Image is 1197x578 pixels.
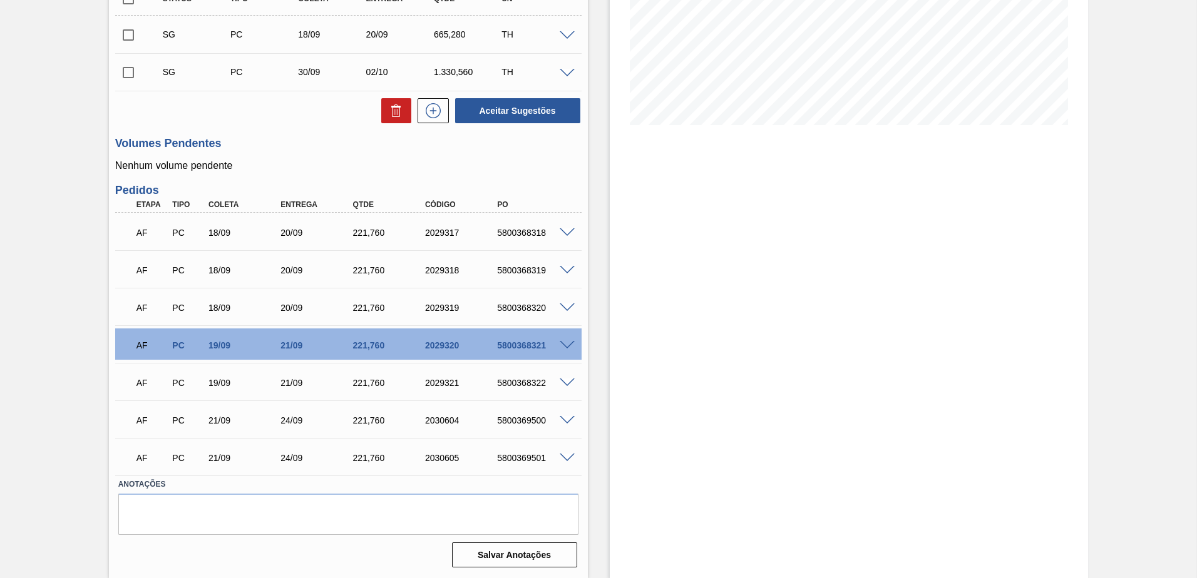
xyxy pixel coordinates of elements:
div: Aguardando Faturamento [133,256,171,284]
div: 19/09/2025 [205,378,286,388]
div: Pedido de Compra [227,29,303,39]
div: 221,760 [350,303,431,313]
div: 665,280 [431,29,506,39]
label: Anotações [118,475,578,494]
div: Aguardando Faturamento [133,444,171,472]
div: 221,760 [350,453,431,463]
div: Sugestão Criada [160,29,235,39]
div: 20/09/2025 [277,265,358,275]
div: Pedido de Compra [169,265,207,275]
div: 5800369501 [494,453,575,463]
div: 21/09/2025 [277,378,358,388]
div: Aguardando Faturamento [133,407,171,434]
div: Aguardando Faturamento [133,219,171,246]
div: 24/09/2025 [277,453,358,463]
div: Pedido de Compra [169,415,207,425]
div: 21/09/2025 [277,340,358,350]
button: Salvar Anotações [452,542,577,567]
div: 221,760 [350,378,431,388]
div: PO [494,200,575,209]
div: Pedido de Compra [169,303,207,313]
div: 221,760 [350,265,431,275]
div: 19/09/2025 [205,340,286,350]
p: AF [136,378,168,388]
div: Entrega [277,200,358,209]
div: 20/09/2025 [277,228,358,238]
div: 02/10/2025 [363,67,439,77]
div: Pedido de Compra [169,453,207,463]
div: 18/09/2025 [295,29,371,39]
div: 5800368318 [494,228,575,238]
div: Aguardando Faturamento [133,332,171,359]
div: 2029318 [422,265,503,275]
div: Pedido de Compra [227,67,303,77]
div: 20/09/2025 [363,29,439,39]
div: 5800369500 [494,415,575,425]
p: AF [136,303,168,313]
div: Código [422,200,503,209]
div: 18/09/2025 [205,228,286,238]
div: 2029320 [422,340,503,350]
p: AF [136,453,168,463]
div: 2029321 [422,378,503,388]
div: TH [498,29,574,39]
div: 5800368320 [494,303,575,313]
div: Excluir Sugestões [375,98,411,123]
h3: Volumes Pendentes [115,137,582,150]
div: 221,760 [350,415,431,425]
div: Aceitar Sugestões [449,97,582,124]
div: Coleta [205,200,286,209]
div: Aguardando Faturamento [133,369,171,397]
div: 21/09/2025 [205,415,286,425]
div: Pedido de Compra [169,228,207,238]
p: Nenhum volume pendente [115,160,582,171]
div: 5800368319 [494,265,575,275]
div: 221,760 [350,228,431,238]
div: 221,760 [350,340,431,350]
p: AF [136,415,168,425]
div: Nova sugestão [411,98,449,123]
div: Tipo [169,200,207,209]
div: Qtde [350,200,431,209]
div: 24/09/2025 [277,415,358,425]
p: AF [136,340,168,350]
div: 2030605 [422,453,503,463]
div: 1.330,560 [431,67,506,77]
div: Pedido de Compra [169,378,207,388]
div: 2029319 [422,303,503,313]
div: 18/09/2025 [205,265,286,275]
div: 30/09/2025 [295,67,371,77]
div: 5800368322 [494,378,575,388]
div: Pedido de Compra [169,340,207,350]
p: AF [136,265,168,275]
div: 21/09/2025 [205,453,286,463]
div: 2030604 [422,415,503,425]
div: 18/09/2025 [205,303,286,313]
button: Aceitar Sugestões [455,98,580,123]
div: Aguardando Faturamento [133,294,171,322]
div: 5800368321 [494,340,575,350]
div: TH [498,67,574,77]
div: Sugestão Criada [160,67,235,77]
h3: Pedidos [115,184,582,197]
div: 20/09/2025 [277,303,358,313]
p: AF [136,228,168,238]
div: 2029317 [422,228,503,238]
div: Etapa [133,200,171,209]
